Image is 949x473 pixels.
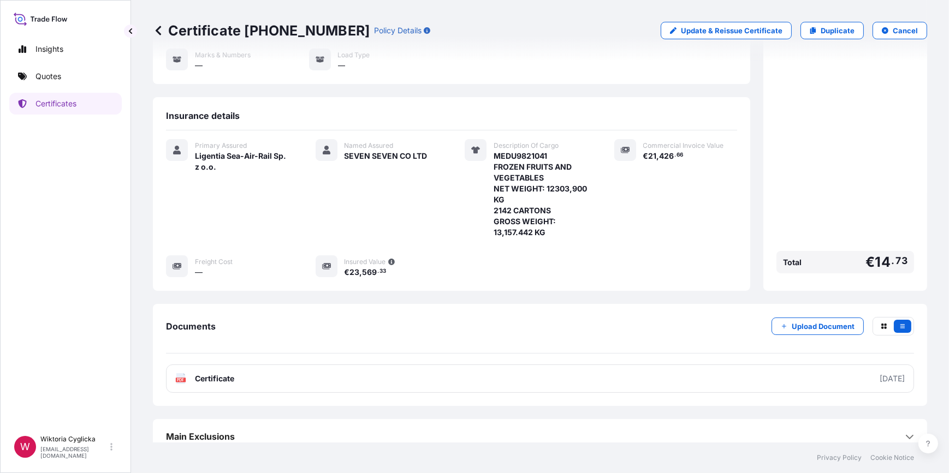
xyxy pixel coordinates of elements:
[892,258,895,264] span: .
[350,268,360,276] span: 23
[360,268,363,276] span: ,
[893,25,918,36] p: Cancel
[660,152,674,160] span: 426
[649,152,657,160] span: 21
[166,423,914,450] div: Main Exclusions
[896,258,908,264] span: 73
[657,152,660,160] span: ,
[40,435,108,444] p: Wiktoria Cyglicka
[880,373,905,384] div: [DATE]
[195,267,203,278] span: —
[873,22,927,39] button: Cancel
[875,255,890,269] span: 14
[345,268,350,276] span: €
[363,268,377,276] span: 569
[674,153,676,157] span: .
[195,373,234,384] span: Certificate
[792,321,855,332] p: Upload Document
[166,321,216,332] span: Documents
[9,93,122,115] a: Certificates
[177,378,185,382] text: PDF
[494,151,588,238] span: MEDU9821041 FROZEN FRUITS AND VEGETABLES NET WEIGHT: 12303,900 KG 2142 CARTONS GROSS WEIGHT: 13,1...
[338,60,346,71] span: —
[374,25,422,36] p: Policy Details
[377,270,379,273] span: .
[677,153,683,157] span: 66
[870,453,914,462] a: Cookie Notice
[166,431,235,442] span: Main Exclusions
[681,25,782,36] p: Update & Reissue Certificate
[643,152,649,160] span: €
[153,22,370,39] p: Certificate [PHONE_NUMBER]
[195,151,289,172] span: Ligentia Sea-Air-Rail Sp. z o.o.
[345,151,428,161] span: SEVEN SEVEN CO LTD
[643,141,724,150] span: Commercial Invoice Value
[494,141,559,150] span: Description Of Cargo
[35,44,63,55] p: Insights
[821,25,855,36] p: Duplicate
[9,65,122,87] a: Quotes
[345,141,394,150] span: Named Assured
[166,364,914,393] a: PDFCertificate[DATE]
[195,141,247,150] span: Primary Assured
[783,257,802,268] span: Total
[35,71,61,82] p: Quotes
[195,60,203,71] span: —
[379,270,386,273] span: 33
[195,258,233,266] span: Freight Cost
[817,453,862,462] a: Privacy Policy
[345,258,386,266] span: Insured Value
[661,22,792,39] a: Update & Reissue Certificate
[20,441,30,452] span: W
[772,318,864,335] button: Upload Document
[40,446,108,459] p: [EMAIL_ADDRESS][DOMAIN_NAME]
[166,110,240,121] span: Insurance details
[800,22,864,39] a: Duplicate
[9,38,122,60] a: Insights
[865,255,875,269] span: €
[35,98,76,109] p: Certificates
